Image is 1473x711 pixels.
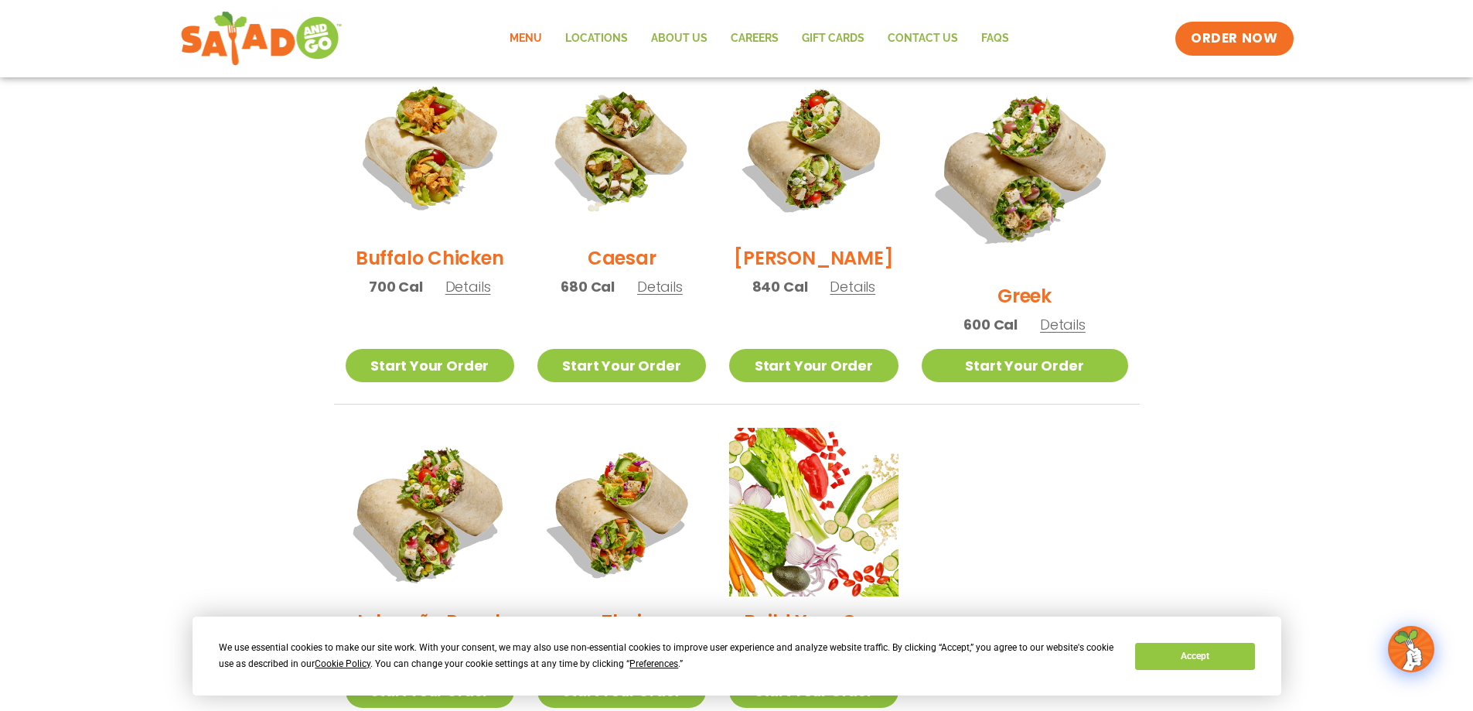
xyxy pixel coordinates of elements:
span: Details [637,277,683,296]
img: Product photo for Caesar Wrap [537,64,706,233]
a: Start Your Order [729,349,898,382]
div: We use essential cookies to make our site work. With your consent, we may also use non-essential ... [219,640,1117,672]
a: Menu [498,21,554,56]
a: Contact Us [876,21,970,56]
span: 680 Cal [561,276,615,297]
h2: Greek [997,282,1052,309]
span: Details [830,277,875,296]
span: Details [1040,315,1086,334]
button: Accept [1135,643,1254,670]
a: About Us [639,21,719,56]
img: Product photo for Cobb Wrap [729,64,898,233]
a: Locations [554,21,639,56]
h2: Build Your Own [744,608,885,635]
a: ORDER NOW [1175,22,1293,56]
img: Product photo for Greek Wrap [922,64,1128,271]
img: new-SAG-logo-768×292 [180,8,343,70]
span: Details [445,277,491,296]
a: Start Your Order [537,349,706,382]
div: Cookie Consent Prompt [193,617,1281,696]
img: Product photo for Buffalo Chicken Wrap [346,64,514,233]
span: Cookie Policy [315,658,370,669]
h2: Buffalo Chicken [356,244,503,272]
nav: Menu [498,21,1021,56]
img: wpChatIcon [1389,627,1433,671]
h2: [PERSON_NAME] [734,244,893,272]
h2: Jalapeño Ranch [353,608,507,635]
img: Product photo for Thai Wrap [537,428,706,596]
img: Product photo for Build Your Own [729,428,898,596]
span: Preferences [629,658,678,669]
a: FAQs [970,21,1021,56]
a: GIFT CARDS [790,21,876,56]
h2: Thai [602,608,642,635]
span: ORDER NOW [1191,29,1277,48]
span: 600 Cal [963,314,1018,335]
a: Careers [719,21,790,56]
span: 840 Cal [752,276,808,297]
a: Start Your Order [922,349,1128,382]
a: Start Your Order [346,349,514,382]
span: 700 Cal [369,276,423,297]
h2: Caesar [588,244,656,272]
img: Product photo for Jalapeño Ranch Wrap [330,413,528,611]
